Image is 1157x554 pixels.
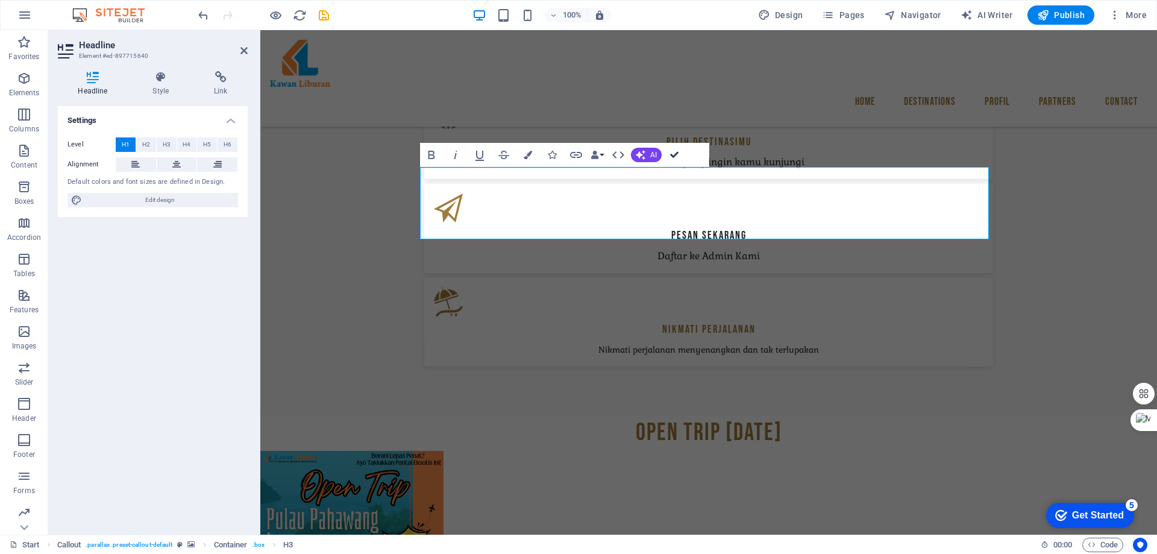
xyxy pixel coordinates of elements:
button: Icons [541,143,563,167]
span: Navigator [884,9,941,21]
span: Click to select. Double-click to edit [57,538,81,552]
span: Click to select. Double-click to edit [214,538,248,552]
p: Slider [15,377,34,387]
button: Navigator [879,5,946,25]
h6: 100% [563,8,582,22]
i: This element is a customizable preset [177,541,183,548]
button: Italic (Ctrl+I) [444,143,467,167]
span: H5 [203,137,211,152]
a: Click to cancel selection. Double-click to open Pages [10,538,40,552]
p: Accordion [7,233,41,242]
span: Publish [1037,9,1085,21]
span: Code [1088,538,1118,552]
button: H3 [157,137,177,152]
button: Publish [1027,5,1094,25]
button: reload [292,8,307,22]
p: Elements [9,88,40,98]
div: 5 [89,2,101,14]
button: Pages [817,5,869,25]
button: undo [196,8,210,22]
button: Bold (Ctrl+B) [420,143,443,167]
span: . box [252,538,265,552]
button: Usercentrics [1133,538,1147,552]
p: Boxes [14,197,34,206]
nav: breadcrumb [57,538,293,552]
p: Features [10,305,39,315]
button: H6 [218,137,237,152]
button: Strikethrough [492,143,515,167]
span: H4 [183,137,190,152]
i: Reload page [293,8,307,22]
span: More [1109,9,1147,21]
span: H1 [122,137,130,152]
button: AI Writer [956,5,1018,25]
span: H2 [142,137,150,152]
p: Footer [13,450,35,459]
p: Favorites [8,52,39,61]
i: This element contains a background [187,541,195,548]
label: Level [67,137,116,152]
button: H2 [136,137,156,152]
h2: Headline [79,40,248,51]
p: Tables [13,269,35,279]
span: Pages [822,9,864,21]
button: Data Bindings [589,143,606,167]
p: Forms [13,486,35,496]
h4: Headline [58,71,133,96]
button: save [316,8,331,22]
label: Alignment [67,157,116,172]
button: Colors [516,143,539,167]
span: AI [650,151,657,159]
h4: Link [194,71,248,96]
p: Images [12,341,37,351]
button: Underline (Ctrl+U) [468,143,491,167]
span: H6 [224,137,231,152]
span: . parallax .preset-callout-default [86,538,172,552]
div: Get Started [36,13,87,24]
span: 00 00 [1053,538,1072,552]
span: H3 [163,137,171,152]
div: Get Started 5 items remaining, 0% complete [10,6,98,31]
button: H4 [177,137,197,152]
p: Content [11,160,37,170]
button: AI [631,148,662,162]
span: Design [758,9,803,21]
button: H5 [197,137,217,152]
span: : [1062,540,1064,549]
p: Header [12,414,36,423]
div: Default colors and font sizes are defined in Design. [67,177,238,187]
p: Columns [9,124,39,134]
img: Editor Logo [69,8,160,22]
i: Save (Ctrl+S) [317,8,331,22]
button: Code [1082,538,1123,552]
div: Design (Ctrl+Alt+Y) [753,5,808,25]
button: HTML [607,143,630,167]
i: Undo: Change level (Ctrl+Z) [196,8,210,22]
button: Confirm (Ctrl+⏎) [663,143,686,167]
h6: Session time [1041,538,1073,552]
button: Design [753,5,808,25]
i: On resize automatically adjust zoom level to fit chosen device. [594,10,605,20]
span: AI Writer [961,9,1013,21]
span: Click to select. Double-click to edit [283,538,293,552]
button: H1 [116,137,136,152]
button: Link [565,143,588,167]
button: Edit design [67,193,238,207]
span: Edit design [86,193,234,207]
button: 100% [545,8,588,22]
h4: Settings [58,106,248,128]
h3: Element #ed-897715640 [79,51,224,61]
button: More [1104,5,1152,25]
h4: Style [133,71,194,96]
